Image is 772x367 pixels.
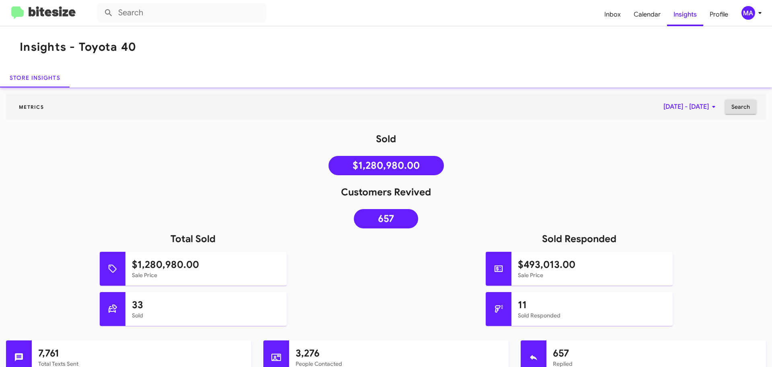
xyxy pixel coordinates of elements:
[132,271,280,279] mat-card-subtitle: Sale Price
[657,100,725,114] button: [DATE] - [DATE]
[663,100,719,114] span: [DATE] - [DATE]
[12,104,50,110] span: Metrics
[518,271,666,279] mat-card-subtitle: Sale Price
[97,3,266,23] input: Search
[735,6,763,20] button: MA
[20,41,136,54] h1: Insights - Toyota 40
[518,258,666,271] h1: $493,013.00
[627,3,667,26] a: Calendar
[553,347,760,360] h1: 657
[132,258,280,271] h1: $1,280,980.00
[741,6,755,20] div: MA
[296,347,502,360] h1: 3,276
[353,162,420,170] span: $1,280,980.00
[378,215,394,223] span: 657
[731,100,750,114] span: Search
[38,347,245,360] h1: 7,761
[386,232,772,245] h1: Sold Responded
[725,100,756,114] button: Search
[598,3,627,26] a: Inbox
[518,311,666,319] mat-card-subtitle: Sold Responded
[132,299,280,311] h1: 33
[703,3,735,26] a: Profile
[518,299,666,311] h1: 11
[132,311,280,319] mat-card-subtitle: Sold
[667,3,703,26] a: Insights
